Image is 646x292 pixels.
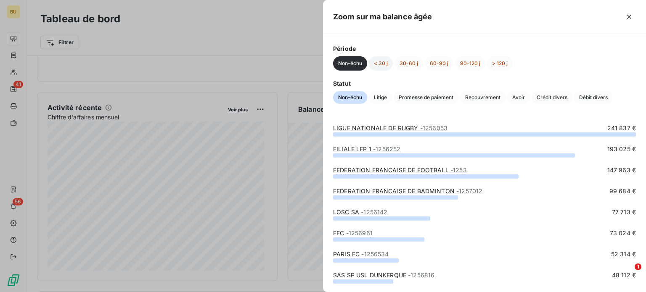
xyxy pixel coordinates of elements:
a: FEDERATION FRANCAISE DE FOOTBALL [333,166,467,174]
span: 1 [635,263,641,270]
button: < 30 j [369,56,393,71]
a: LOSC SA [333,208,387,216]
span: - 1256961 [346,229,373,237]
span: 241 837 € [607,124,636,132]
button: > 120 j [487,56,513,71]
span: - 1256816 [408,271,434,279]
button: Litige [369,91,392,104]
button: 30-60 j [394,56,423,71]
button: 90-120 j [455,56,485,71]
span: - 1256053 [420,124,447,132]
span: Période [333,44,636,53]
span: 193 025 € [607,145,636,153]
span: - 1256142 [361,208,387,216]
span: 73 024 € [610,229,636,237]
span: 99 684 € [609,187,636,195]
a: FFC [333,229,373,237]
button: Non-échu [333,91,367,104]
span: 52 314 € [611,250,636,258]
span: 48 112 € [612,271,636,279]
h5: Zoom sur ma balance âgée [333,11,432,23]
span: - 1253 [450,166,467,174]
span: Statut [333,79,636,88]
button: Débit divers [574,91,613,104]
span: - 1256534 [361,250,389,258]
span: 147 963 € [607,166,636,174]
a: SAS SP USL DUNKERQUE [333,271,434,279]
span: - 1256252 [373,145,400,153]
button: Recouvrement [460,91,506,104]
iframe: Intercom live chat [617,263,638,284]
button: Promesse de paiement [394,91,458,104]
span: 77 713 € [612,208,636,216]
button: Crédit divers [532,91,572,104]
button: 60-90 j [425,56,453,71]
a: FEDERATION FRANCAISE DE BADMINTON [333,187,482,195]
span: - 1257012 [456,187,482,195]
a: PARIS FC [333,250,389,258]
button: Non-échu [333,56,367,71]
a: FILIALE LFP 1 [333,145,400,153]
a: LIGUE NATIONALE DE RUGBY [333,124,447,132]
button: Avoir [507,91,530,104]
